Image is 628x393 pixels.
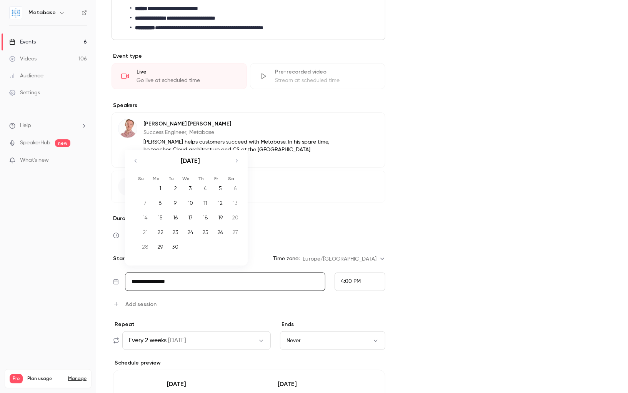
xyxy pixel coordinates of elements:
div: 22 [154,227,166,238]
p: Repeat [113,321,271,328]
div: Audience [9,72,43,80]
div: 17 [184,212,196,224]
div: LiveGo live at scheduled time [112,63,247,89]
div: 5 [214,183,226,194]
h6: Metabase [28,9,56,17]
div: 11 [199,197,211,209]
div: Pre-recorded video [275,68,376,76]
span: Help [20,122,31,130]
p: Time zone: [273,255,300,263]
td: Saturday, September 13, 2025 [228,196,243,211]
div: 12 [214,197,226,209]
td: Sunday, September 14, 2025 [138,211,153,225]
div: 7 [139,197,151,209]
div: 21 [139,227,151,238]
td: Thursday, September 11, 2025 [198,196,213,211]
div: 13 [229,197,241,209]
button: Add speaker [112,171,385,202]
td: Tuesday, September 9, 2025 [168,196,183,211]
span: [DATE] [168,336,186,345]
div: 19 [214,212,226,224]
div: 28 [139,241,151,253]
div: 8 [154,197,166,209]
div: 30 [169,241,181,253]
div: Stream at scheduled time [275,77,376,84]
td: Saturday, September 27, 2025 [228,225,243,240]
div: 1 [154,183,166,194]
div: 25 [199,227,211,238]
div: 2 [169,183,181,194]
td: Thursday, September 25, 2025 [198,225,213,240]
span: new [55,139,70,147]
td: Wednesday, September 24, 2025 [183,225,198,240]
div: From [335,273,385,291]
span: Pro [10,374,23,383]
div: Live [137,68,237,76]
div: 26 [214,227,226,238]
div: Calendar [125,150,247,262]
button: Never [280,331,385,350]
div: Videos [9,55,37,63]
p: Ends [280,321,385,328]
div: 6 [229,183,241,194]
td: Monday, September 8, 2025 [153,196,168,211]
a: Manage [68,376,87,382]
small: We [182,176,190,181]
div: Settings [9,89,40,97]
small: Mo [153,176,160,181]
td: Tuesday, September 30, 2025 [168,240,183,254]
td: Sunday, September 21, 2025 [138,225,153,240]
input: Tue, Feb 17, 2026 [125,273,325,291]
div: 4 [199,183,211,194]
label: Schedule preview [113,359,385,367]
p: [PERSON_NAME] [PERSON_NAME] [143,120,335,128]
div: 24 [184,227,196,238]
img: Luis Paolini [118,119,137,138]
p: Event type [112,52,385,60]
div: Europe/[GEOGRAPHIC_DATA] [303,255,385,263]
div: 27 [229,227,241,238]
div: 3 [184,183,196,194]
td: Friday, September 12, 2025 [213,196,228,211]
p: Speakers [112,102,385,109]
td: Wednesday, September 10, 2025 [183,196,198,211]
span: Every 2 weeks [129,336,167,345]
button: Every 2 weeks[DATE] [122,331,271,350]
div: 9 [169,197,181,209]
td: Tuesday, September 2, 2025 [168,181,183,196]
small: Su [138,176,144,181]
span: 4:00 PM [341,279,361,284]
td: Friday, September 26, 2025 [213,225,228,240]
a: SpeakerHub [20,139,50,147]
span: What's new [20,156,49,164]
div: 23 [169,227,181,238]
iframe: Noticeable Trigger [78,157,87,164]
td: Wednesday, September 3, 2025 [183,181,198,196]
td: Monday, September 29, 2025 [153,240,168,254]
td: Thursday, September 18, 2025 [198,211,213,225]
div: Go live at scheduled time [137,77,237,84]
div: 18 [199,212,211,224]
div: Pre-recorded videoStream at scheduled time [250,63,385,89]
strong: [DATE] [181,157,200,164]
div: 10 [184,197,196,209]
li: help-dropdown-opener [9,122,87,130]
div: Events [9,38,36,46]
button: Add session [113,300,157,308]
label: Duration [112,215,385,222]
small: Th [198,176,204,181]
td: Saturday, September 20, 2025 [228,211,243,225]
td: Monday, September 1, 2025 [153,181,168,196]
td: Friday, September 5, 2025 [213,181,228,196]
td: Sunday, September 28, 2025 [138,240,153,254]
small: Tu [168,176,174,181]
td: Monday, September 15, 2025 [153,211,168,225]
small: Fr [214,176,218,181]
td: Wednesday, September 17, 2025 [183,211,198,225]
div: 29 [154,241,166,253]
td: Tuesday, September 16, 2025 [168,211,183,225]
div: 15 [154,212,166,224]
span: Plan usage [27,376,63,382]
td: Tuesday, September 23, 2025 [168,225,183,240]
p: Start date [112,255,142,263]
